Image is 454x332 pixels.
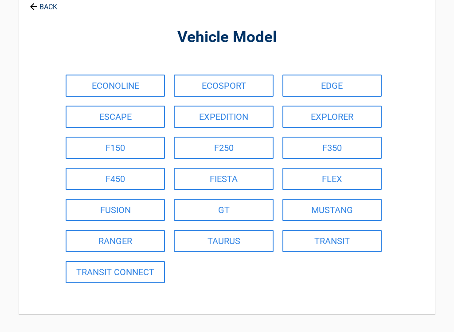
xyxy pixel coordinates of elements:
[282,168,382,190] a: FLEX
[66,75,165,97] a: ECONOLINE
[174,75,273,97] a: ECOSPORT
[68,27,386,48] h2: Vehicle Model
[282,137,382,159] a: F350
[282,230,382,252] a: TRANSIT
[66,137,165,159] a: F150
[282,75,382,97] a: EDGE
[174,106,273,128] a: EXPEDITION
[66,230,165,252] a: RANGER
[66,106,165,128] a: ESCAPE
[174,137,273,159] a: F250
[174,199,273,221] a: GT
[282,106,382,128] a: EXPLORER
[66,199,165,221] a: FUSION
[282,199,382,221] a: MUSTANG
[174,230,273,252] a: TAURUS
[174,168,273,190] a: FIESTA
[66,261,165,283] a: TRANSIT CONNECT
[66,168,165,190] a: F450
